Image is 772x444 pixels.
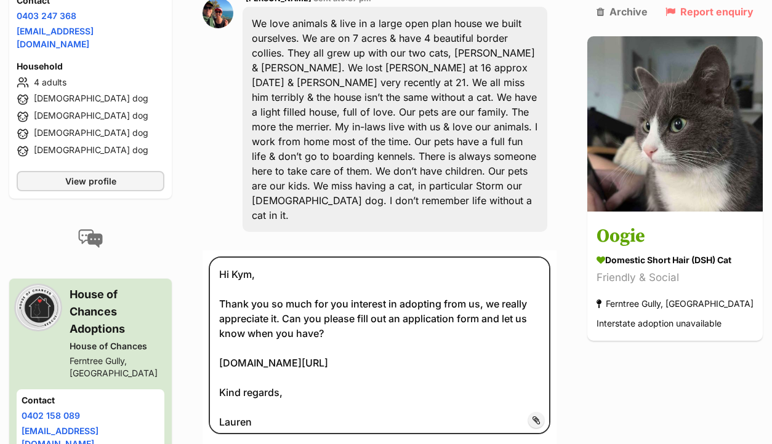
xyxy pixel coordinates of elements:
a: 0403 247 368 [17,10,76,21]
span: View profile [65,175,116,188]
li: [DEMOGRAPHIC_DATA] dog [17,109,164,124]
a: Archive [597,6,648,17]
a: [EMAIL_ADDRESS][DOMAIN_NAME] [17,26,94,49]
li: [DEMOGRAPHIC_DATA] dog [17,92,164,107]
img: Oogie [587,36,763,211]
div: We love animals & live in a large open plan house we built ourselves. We are on 7 acres & have 4 ... [243,7,547,232]
h3: House of Chances Adoptions [70,286,164,338]
li: 4 adults [17,75,164,90]
div: Friendly & Social [597,269,754,286]
li: [DEMOGRAPHIC_DATA] dog [17,144,164,159]
div: House of Chances [70,340,164,352]
div: Ferntree Gully, [GEOGRAPHIC_DATA] [70,355,164,379]
h3: Oogie [597,223,754,250]
a: Oogie Domestic Short Hair (DSH) Cat Friendly & Social Ferntree Gully, [GEOGRAPHIC_DATA] Interstat... [587,213,763,341]
img: House of Chances profile pic [17,286,60,329]
h4: Household [17,60,164,73]
div: Ferntree Gully, [GEOGRAPHIC_DATA] [597,295,754,312]
a: 0402 158 089 [22,410,80,421]
h4: Contact [22,394,159,406]
img: conversation-icon-4a6f8262b818ee0b60e3300018af0b2d0b884aa5de6e9bcb8d3d4eeb1a70a7c4.svg [78,229,103,248]
a: Report enquiry [665,6,754,17]
li: [DEMOGRAPHIC_DATA] dog [17,127,164,141]
span: Interstate adoption unavailable [597,318,722,328]
div: Domestic Short Hair (DSH) Cat [597,253,754,266]
a: View profile [17,171,164,191]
